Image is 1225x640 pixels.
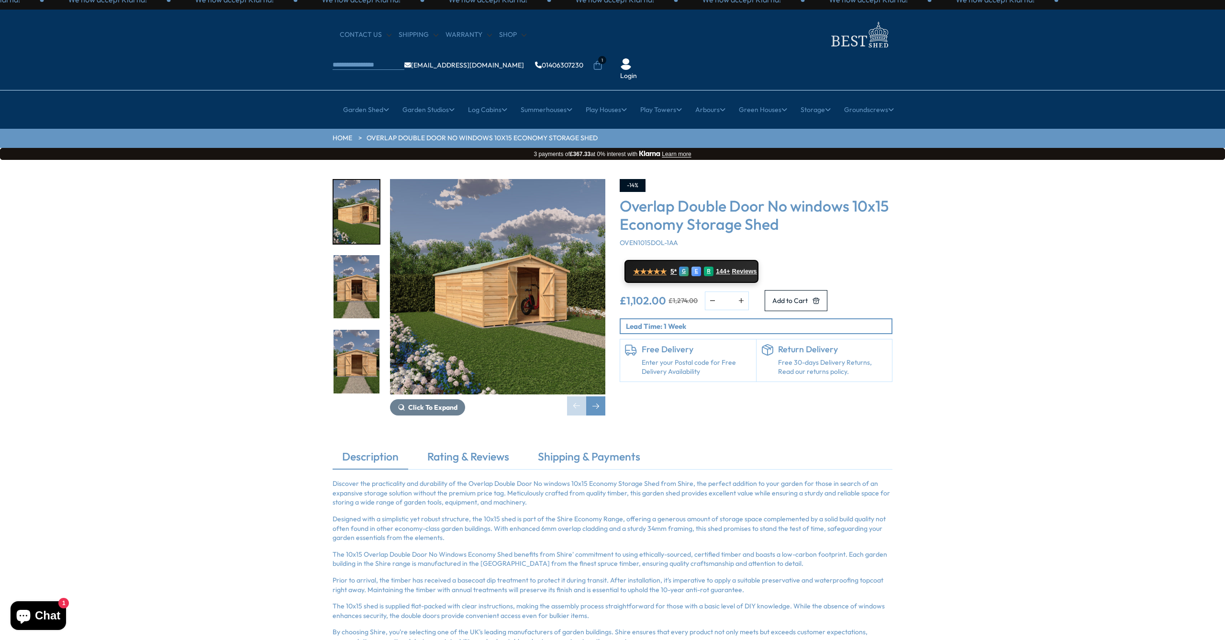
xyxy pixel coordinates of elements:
a: Log Cabins [468,98,507,122]
a: Summerhouses [521,98,572,122]
div: Previous slide [567,396,586,415]
a: Description [333,449,408,469]
p: The 10x15 Overlap Double Door No Windows Economy Shed benefits from Shire' commitment to using et... [333,550,892,569]
span: Reviews [732,268,757,275]
a: Play Houses [586,98,627,122]
span: Click To Expand [408,403,457,412]
div: 3 / 15 [333,329,380,394]
h6: Free Delivery [642,344,751,355]
span: Add to Cart [772,297,808,304]
span: OVEN1015DOL-1AA [620,238,678,247]
a: [EMAIL_ADDRESS][DOMAIN_NAME] [404,62,524,68]
a: Garden Shed [343,98,389,122]
p: Designed with a simplistic yet robust structure, the 10x15 shed is part of the Shire Economy Rang... [333,515,892,543]
span: ★★★★★ [633,267,667,276]
img: logo [825,19,892,50]
a: Warranty [445,30,492,40]
p: The 10x15 shed is supplied flat-packed with clear instructions, making the assembly process strai... [333,602,892,620]
img: Overlap Double Door No windows 10x15 Economy Storage Shed [390,179,605,394]
p: Lead Time: 1 Week [626,321,891,331]
a: ★★★★★ 5* G E R 144+ Reviews [624,260,758,283]
a: Overlap Double Door No windows 10x15 Economy Storage Shed [367,134,598,143]
span: 144+ [716,268,730,275]
span: 1 [598,56,606,64]
a: Shipping & Payments [528,449,650,469]
div: R [704,267,713,276]
div: Next slide [586,396,605,415]
a: Groundscrews [844,98,894,122]
a: Rating & Reviews [418,449,519,469]
a: 1 [593,61,602,70]
img: OverlapValueDoubleDoor15X10_WINDOWLESS_Garden_ENDOPEN_200x200.jpg [334,330,379,393]
a: 01406307230 [535,62,583,68]
a: Garden Studios [402,98,455,122]
inbox-online-store-chat: Shopify online store chat [8,601,69,632]
ins: £1,102.00 [620,295,666,306]
del: £1,274.00 [668,297,698,304]
a: Arbours [695,98,725,122]
a: Green Houses [739,98,787,122]
div: G [679,267,689,276]
p: Prior to arrival, the timber has received a basecoat dip treatment to protect it during transit. ... [333,576,892,595]
a: Login [620,71,637,81]
a: Shop [499,30,526,40]
img: OverlapValueDoubleDoor15X10_WINDOWLESS_Garden_ENDLIFE_200x200.jpg [334,255,379,319]
div: 1 / 15 [390,179,605,415]
img: OverlapValueDoubleDoor15X10_WINDOWLESS_Garden_LH_200x200.jpg [334,180,379,244]
a: CONTACT US [340,30,391,40]
img: User Icon [620,58,632,70]
a: Shipping [399,30,438,40]
div: -14% [620,179,646,192]
p: Discover the practicality and durability of the Overlap Double Door No windows 10x15 Economy Stor... [333,479,892,507]
div: 2 / 15 [333,254,380,320]
a: Storage [801,98,831,122]
button: Click To Expand [390,399,465,415]
div: E [691,267,701,276]
button: Add to Cart [765,290,827,311]
a: HOME [333,134,352,143]
h6: Return Delivery [778,344,888,355]
a: Play Towers [640,98,682,122]
p: Free 30-days Delivery Returns, Read our returns policy. [778,358,888,377]
a: Enter your Postal code for Free Delivery Availability [642,358,751,377]
h3: Overlap Double Door No windows 10x15 Economy Storage Shed [620,197,892,234]
div: 1 / 15 [333,179,380,245]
